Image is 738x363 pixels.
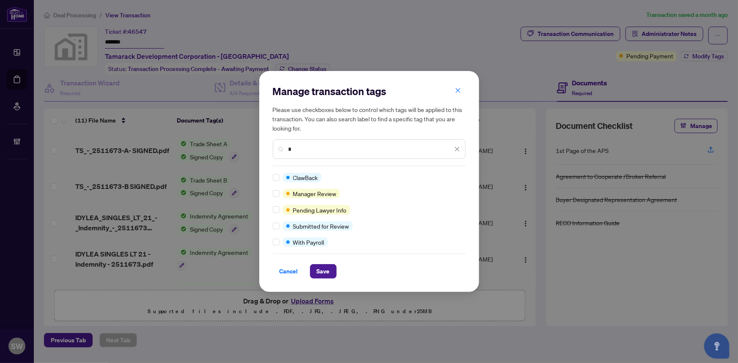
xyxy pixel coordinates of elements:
span: ClawBack [293,173,318,182]
span: Pending Lawyer Info [293,205,347,215]
span: Save [317,265,330,278]
span: Manager Review [293,189,337,198]
button: Cancel [273,264,305,278]
button: Open asap [704,333,730,359]
span: With Payroll [293,237,324,247]
span: close [455,87,461,93]
span: close [454,146,460,152]
h5: Please use checkboxes below to control which tags will be applied to this transaction. You can al... [273,105,466,133]
h2: Manage transaction tags [273,85,466,98]
span: Submitted for Review [293,221,349,231]
button: Save [310,264,337,278]
span: Cancel [280,265,298,278]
